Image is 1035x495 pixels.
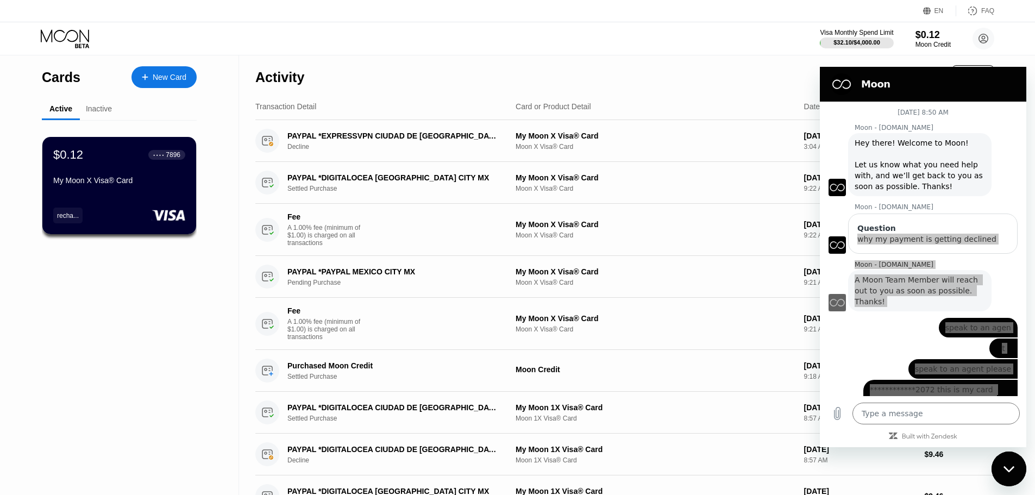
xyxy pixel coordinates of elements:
div: Moon X Visa® Card [516,185,795,192]
div: My Moon X Visa® Card [516,131,795,140]
div: Date & Time [804,102,846,111]
div: Transaction Detail [255,102,316,111]
div: FAQ [956,5,994,16]
div: Inactive [86,104,112,113]
div: PAYPAL *EXPRESSVPN CIUDAD DE [GEOGRAPHIC_DATA] [287,131,498,140]
div: Moon 1X Visa® Card [516,456,795,464]
div: Settled Purchase [287,185,514,192]
div: 9:18 AM [804,373,916,380]
div: FAQ [981,7,994,15]
div: PAYPAL *DIGITALOCEA [GEOGRAPHIC_DATA] CITY MXSettled PurchaseMy Moon X Visa® CardMoon X Visa® Car... [255,162,994,204]
div: Moon X Visa® Card [516,325,795,333]
div: FeeA 1.00% fee (minimum of $1.00) is charged on all transactionsMy Moon X Visa® CardMoon X Visa® ... [255,298,994,350]
div: Activity [255,70,304,85]
div: Moon X Visa® Card [516,279,795,286]
div: Visa Monthly Spend Limit [820,29,893,36]
div: EN [923,5,956,16]
div: Active [49,104,72,113]
div: Visa Monthly Spend Limit$32.10/$4,000.00 [820,29,893,48]
div: FeeA 1.00% fee (minimum of $1.00) is charged on all transactionsMy Moon X Visa® CardMoon X Visa® ... [255,204,994,256]
div: recha... [53,208,83,223]
div: PAYPAL *DIGITALOCEA [GEOGRAPHIC_DATA] CITY MX [287,173,498,182]
div: PAYPAL *DIGITALOCEA CIUDAD DE [GEOGRAPHIC_DATA] [287,445,498,454]
div: 7896 [166,151,180,159]
iframe: Messaging window [820,67,1026,447]
div: [DATE] [804,361,916,370]
div: Pending Purchase [287,279,514,286]
div: My Moon 1X Visa® Card [516,403,795,412]
div: My Moon X Visa® Card [516,314,795,323]
div: $32.10 / $4,000.00 [833,39,880,46]
div: Moon Credit [516,365,795,374]
div: $0.12Moon Credit [915,29,951,48]
div: EN [934,7,944,15]
div: Moon X Visa® Card [516,231,795,239]
div: My Moon X Visa® Card [516,173,795,182]
div: My Moon 1X Visa® Card [516,445,795,454]
div: [DATE] [804,403,916,412]
div: Moon Credit [915,41,951,48]
div: [DATE] [804,267,916,276]
div: Cards [42,70,80,85]
div: Purchased Moon CreditSettled PurchaseMoon Credit[DATE]9:18 AM$15.01 [255,350,994,392]
div: Purchased Moon Credit [287,361,498,370]
div: ● ● ● ● [153,153,164,156]
div: New Card [153,73,186,82]
div: My Moon X Visa® Card [53,176,185,185]
div: Fee [287,306,363,315]
div: [DATE] [804,131,916,140]
div: New Card [131,66,197,88]
div: recha... [57,212,79,220]
div: PAYPAL *DIGITALOCEA CIUDAD DE [GEOGRAPHIC_DATA]DeclineMy Moon 1X Visa® CardMoon 1X Visa® Card[DAT... [255,434,994,475]
div: My Moon X Visa® Card [516,220,795,229]
div: PAYPAL *PAYPAL MEXICO CITY MXPending PurchaseMy Moon X Visa® CardMoon X Visa® Card[DATE]9:21 AM$0.27 [255,256,994,298]
div: 8:57 AM [804,415,916,422]
div: PAYPAL *DIGITALOCEA CIUDAD DE [GEOGRAPHIC_DATA]Settled PurchaseMy Moon 1X Visa® CardMoon 1X Visa®... [255,392,994,434]
div: [DATE] [804,173,916,182]
div: Decline [287,143,514,151]
div: A 1.00% fee (minimum of $1.00) is charged on all transactions [287,318,369,341]
div: 9:22 AM [804,185,916,192]
div: [DATE] [804,314,916,323]
div: Settled Purchase [287,373,514,380]
div: 9:22 AM [804,231,916,239]
div: $0.12● ● ● ●7896My Moon X Visa® Cardrecha... [42,137,196,234]
div: A 1.00% fee (minimum of $1.00) is charged on all transactions [287,224,369,247]
div: Decline [287,456,514,464]
div: 9:21 AM [804,325,916,333]
iframe: Button to launch messaging window, conversation in progress [992,452,1026,486]
div: Moon X Visa® Card [516,143,795,151]
div: PAYPAL *DIGITALOCEA CIUDAD DE [GEOGRAPHIC_DATA] [287,403,498,412]
div: Export [952,65,994,84]
div: Moon 1X Visa® Card [516,415,795,422]
div: PAYPAL *PAYPAL MEXICO CITY MX [287,267,498,276]
div: [DATE] [804,220,916,229]
div: My Moon X Visa® Card [516,267,795,276]
div: $9.46 [924,450,994,459]
div: [DATE] [804,445,916,454]
div: 8:57 AM [804,456,916,464]
div: 9:21 AM [804,279,916,286]
div: 3:04 AM [804,143,916,151]
div: PAYPAL *EXPRESSVPN CIUDAD DE [GEOGRAPHIC_DATA]DeclineMy Moon X Visa® CardMoon X Visa® Card[DATE]3... [255,120,994,162]
div: $0.12 [915,29,951,41]
div: Fee [287,212,363,221]
div: Card or Product Detail [516,102,591,111]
